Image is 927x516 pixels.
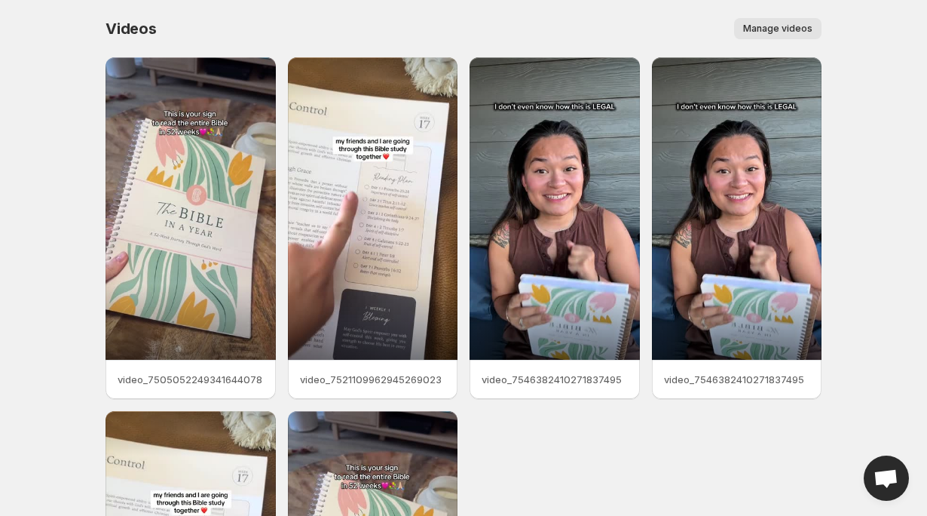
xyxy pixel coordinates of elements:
[743,23,812,35] span: Manage videos
[106,20,157,38] span: Videos
[734,18,821,39] button: Manage videos
[118,372,264,387] p: video_7505052249341644078
[300,372,446,387] p: video_7521109962945269023
[482,372,628,387] p: video_7546382410271837495
[864,456,909,501] div: Open chat
[664,372,810,387] p: video_7546382410271837495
